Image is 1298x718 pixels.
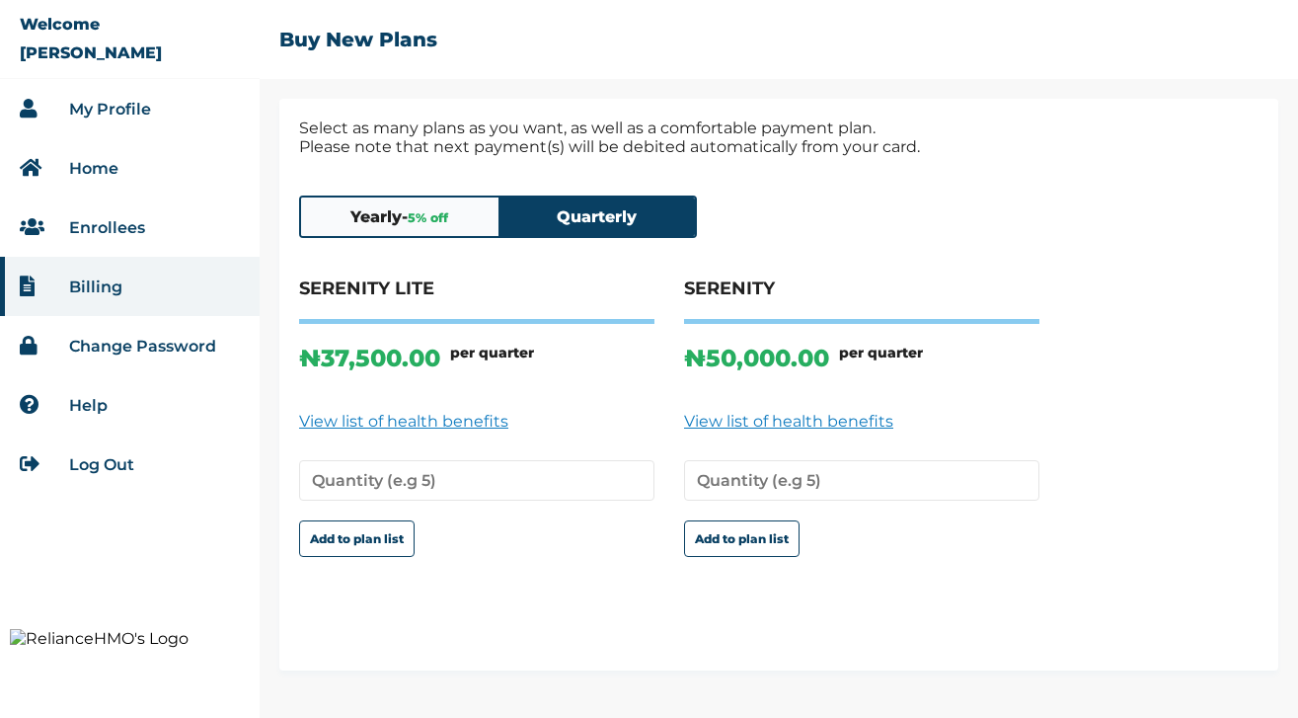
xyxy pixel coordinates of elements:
a: Log Out [69,455,134,474]
button: Yearly-5% off [301,198,498,236]
p: [PERSON_NAME] [20,43,162,62]
p: ₦ 50,000.00 [684,344,829,372]
button: Add to plan list [299,520,415,557]
h2: Buy New Plans [279,28,437,51]
a: View list of health benefits [684,412,1039,431]
button: Add to plan list [684,520,800,557]
h6: per quarter [839,344,923,372]
a: View list of health benefits [299,412,654,431]
h4: SERENITY LITE [299,278,654,324]
a: Enrollees [69,218,145,237]
a: My Profile [69,100,151,119]
img: RelianceHMO's Logo [10,629,250,648]
a: Change Password [69,337,216,356]
a: Home [69,159,118,178]
a: Help [69,396,108,415]
a: Billing [69,278,122,296]
h4: SERENITY [684,278,1039,324]
span: 5 % off [408,210,448,225]
p: Welcome [20,15,100,34]
p: ₦ 37,500.00 [299,344,440,372]
button: Quarterly [498,198,696,236]
p: Select as many plans as you want, as well as a comfortable payment plan. Please note that next pa... [299,119,1259,156]
input: Quantity (e.g 5) [299,460,654,501]
h6: per quarter [450,344,534,372]
input: Quantity (e.g 5) [684,460,1039,501]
